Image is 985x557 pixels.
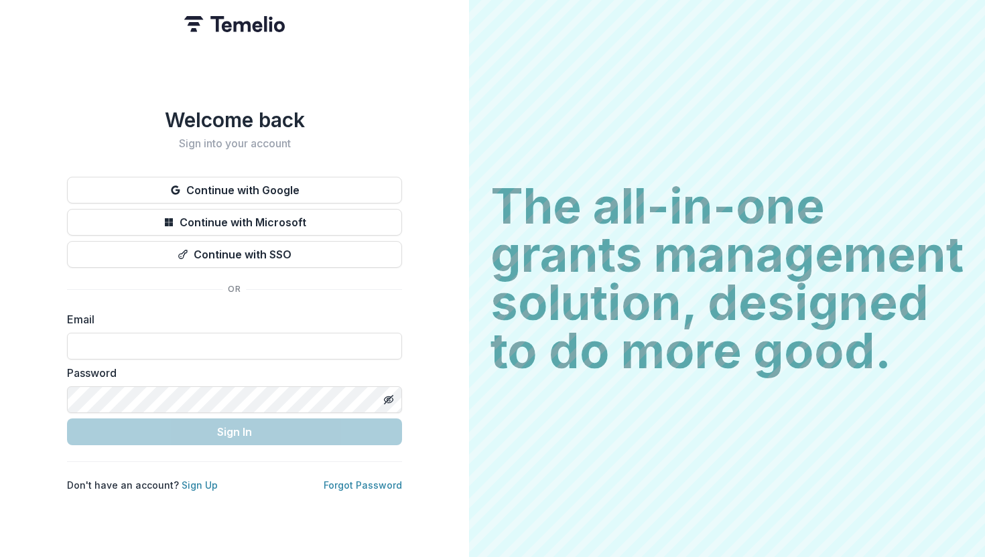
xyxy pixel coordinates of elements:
button: Continue with SSO [67,241,402,268]
button: Continue with Microsoft [67,209,402,236]
a: Sign Up [182,479,218,491]
img: Temelio [184,16,285,32]
p: Don't have an account? [67,478,218,492]
label: Email [67,311,394,327]
button: Toggle password visibility [378,389,399,410]
h2: Sign into your account [67,137,402,150]
a: Forgot Password [324,479,402,491]
button: Continue with Google [67,177,402,204]
h1: Welcome back [67,108,402,132]
button: Sign In [67,418,402,445]
label: Password [67,365,394,381]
